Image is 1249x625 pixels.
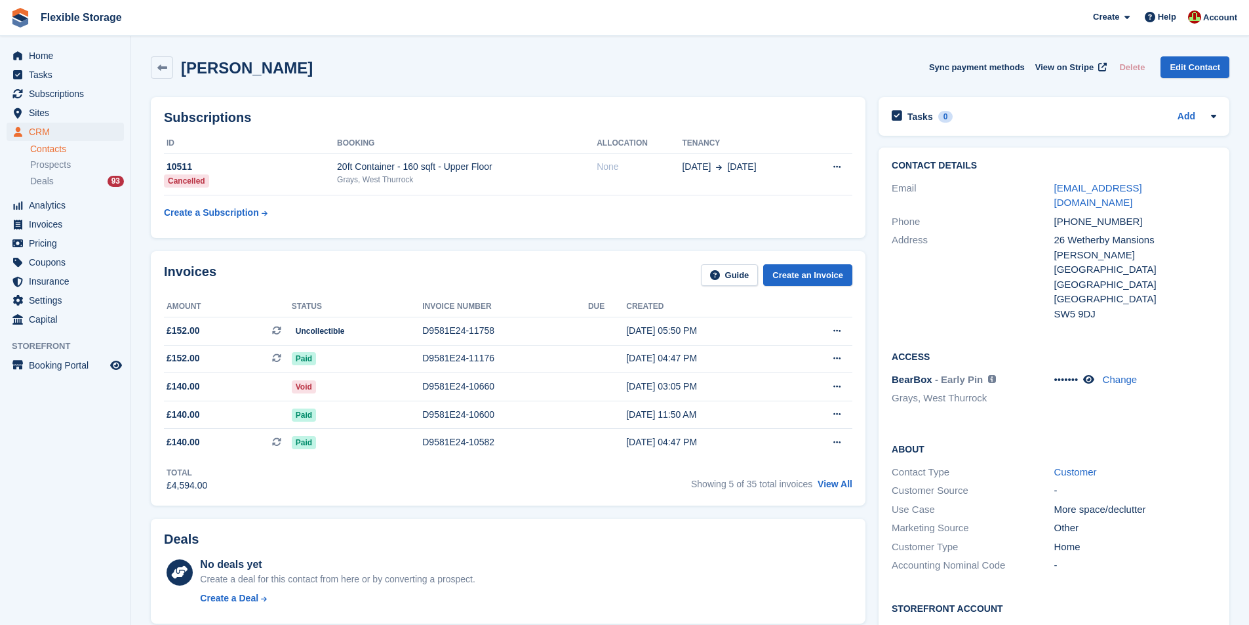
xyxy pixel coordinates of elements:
a: menu [7,234,124,252]
div: D9581E24-11758 [422,324,588,338]
div: [DATE] 05:50 PM [626,324,789,338]
a: Contacts [30,143,124,155]
span: Paid [292,409,316,422]
a: Create a Subscription [164,201,268,225]
div: Cancelled [164,174,209,188]
span: CRM [29,123,108,141]
h2: Deals [164,532,199,547]
a: menu [7,356,124,374]
span: Uncollectible [292,325,349,338]
span: Paid [292,436,316,449]
img: stora-icon-8386f47178a22dfd0bd8f6a31ec36ba5ce8667c1dd55bd0f319d3a0aa187defe.svg [10,8,30,28]
span: Analytics [29,196,108,214]
div: Customer Source [892,483,1054,498]
span: Void [292,380,316,393]
a: menu [7,47,124,65]
div: [DATE] 04:47 PM [626,352,789,365]
div: Accounting Nominal Code [892,558,1054,573]
div: 0 [938,111,953,123]
span: Prospects [30,159,71,171]
div: 26 Wetherby Mansions [PERSON_NAME][GEOGRAPHIC_DATA] [1054,233,1216,277]
a: menu [7,291,124,310]
th: ID [164,133,337,154]
div: Grays, West Thurrock [337,174,597,186]
th: Amount [164,296,292,317]
a: Create a Deal [200,592,475,605]
span: Storefront [12,340,130,353]
button: Sync payment methods [929,56,1025,78]
span: [DATE] [682,160,711,174]
a: menu [7,215,124,233]
div: [DATE] 11:50 AM [626,408,789,422]
div: D9581E24-10600 [422,408,588,422]
a: Edit Contact [1160,56,1229,78]
div: - [1054,558,1216,573]
span: - Early Pin [935,374,983,385]
span: £152.00 [167,352,200,365]
a: menu [7,85,124,103]
div: Create a Subscription [164,206,259,220]
div: No deals yet [200,557,475,573]
span: View on Stripe [1035,61,1094,74]
div: 10511 [164,160,337,174]
div: Create a Deal [200,592,258,605]
span: Booking Portal [29,356,108,374]
div: 93 [108,176,124,187]
a: View on Stripe [1030,56,1109,78]
h2: Tasks [907,111,933,123]
div: None [597,160,682,174]
div: D9581E24-10660 [422,380,588,393]
a: menu [7,253,124,272]
div: Total [167,467,207,479]
div: Create a deal for this contact from here or by converting a prospect. [200,573,475,586]
a: Prospects [30,158,124,172]
span: Deals [30,175,54,188]
div: D9581E24-11176 [422,352,588,365]
div: Address [892,233,1054,321]
span: Paid [292,352,316,365]
h2: About [892,442,1216,455]
span: Insurance [29,272,108,291]
div: D9581E24-10582 [422,435,588,449]
div: [PHONE_NUMBER] [1054,214,1216,230]
div: Marketing Source [892,521,1054,536]
span: Create [1093,10,1119,24]
a: menu [7,123,124,141]
div: £4,594.00 [167,479,207,493]
div: More space/declutter [1054,502,1216,517]
span: £140.00 [167,380,200,393]
div: Customer Type [892,540,1054,555]
th: Due [588,296,626,317]
div: Other [1054,521,1216,536]
a: View All [818,479,852,489]
span: £140.00 [167,435,200,449]
div: SW5 9DJ [1054,307,1216,322]
a: menu [7,66,124,84]
span: Home [29,47,108,65]
div: Contact Type [892,465,1054,480]
div: [DATE] 04:47 PM [626,435,789,449]
a: Add [1178,110,1195,125]
div: [DATE] 03:05 PM [626,380,789,393]
span: Settings [29,291,108,310]
th: Created [626,296,789,317]
a: Preview store [108,357,124,373]
span: £152.00 [167,324,200,338]
span: Pricing [29,234,108,252]
th: Booking [337,133,597,154]
a: Change [1103,374,1138,385]
h2: [PERSON_NAME] [181,59,313,77]
a: [EMAIL_ADDRESS][DOMAIN_NAME] [1054,182,1142,209]
a: Customer [1054,466,1097,477]
a: Deals 93 [30,174,124,188]
div: Use Case [892,502,1054,517]
span: Help [1158,10,1176,24]
a: menu [7,196,124,214]
a: menu [7,272,124,291]
h2: Storefront Account [892,601,1216,615]
span: BearBox [892,374,932,385]
span: Sites [29,104,108,122]
h2: Access [892,350,1216,363]
div: Phone [892,214,1054,230]
button: Delete [1114,56,1150,78]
